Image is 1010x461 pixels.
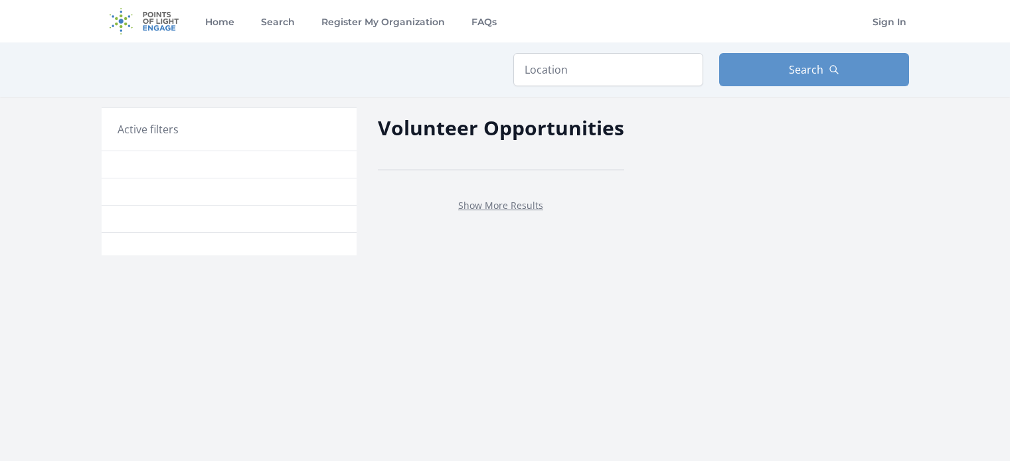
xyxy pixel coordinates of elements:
h3: Active filters [118,121,179,137]
a: Show More Results [458,199,543,212]
input: Location [513,53,703,86]
span: Search [789,62,823,78]
h2: Volunteer Opportunities [378,113,624,143]
button: Search [719,53,909,86]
